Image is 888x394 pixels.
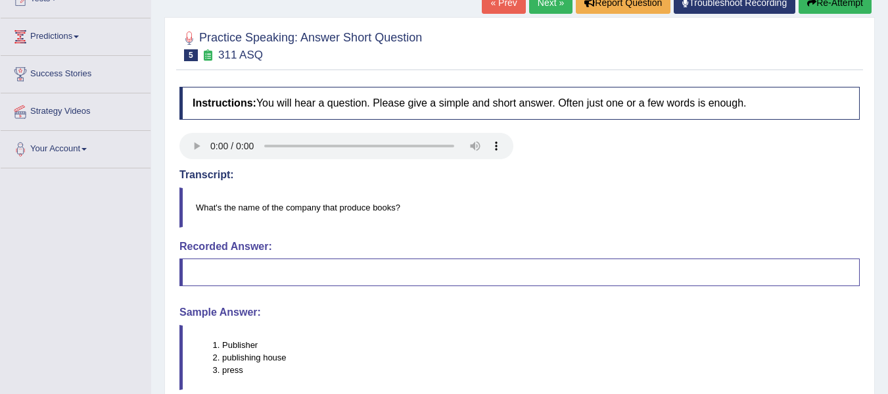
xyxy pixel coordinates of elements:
h4: You will hear a question. Please give a simple and short answer. Often just one or a few words is... [179,87,860,120]
h4: Transcript: [179,169,860,181]
li: Publisher [222,339,859,351]
h4: Sample Answer: [179,307,860,318]
small: Exam occurring question [201,49,215,62]
h4: Recorded Answer: [179,241,860,253]
b: Instructions: [193,97,256,109]
li: publishing house [222,351,859,364]
a: Predictions [1,18,151,51]
a: Your Account [1,131,151,164]
a: Strategy Videos [1,93,151,126]
a: Success Stories [1,56,151,89]
h2: Practice Speaking: Answer Short Question [179,28,422,61]
blockquote: What's the name of the company that produce books? [179,187,860,228]
li: press [222,364,859,376]
span: 5 [184,49,198,61]
small: 311 ASQ [218,49,263,61]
